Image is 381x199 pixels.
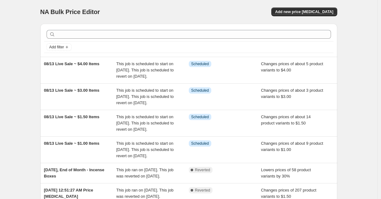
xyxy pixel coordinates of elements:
span: Changes prices of about 5 product variants to $4.00 [261,61,323,72]
span: Scheduled [191,61,209,66]
span: Add filter [49,45,64,50]
span: Changes prices of about 14 product variants to $1.50 [261,114,311,125]
span: This job is scheduled to start on [DATE]. This job is scheduled to revert on [DATE]. [116,61,174,79]
span: Add new price [MEDICAL_DATA] [275,9,333,14]
span: Scheduled [191,114,209,119]
span: Reverted [195,167,210,172]
span: This job is scheduled to start on [DATE]. This job is scheduled to revert on [DATE]. [116,114,174,132]
span: NA Bulk Price Editor [40,8,100,15]
button: Add filter [47,43,72,51]
span: This job is scheduled to start on [DATE]. This job is scheduled to revert on [DATE]. [116,141,174,158]
button: Add new price [MEDICAL_DATA] [271,7,337,16]
span: 08/13 Live Sale ~ $4.00 Items [44,61,99,66]
span: 08/13 Live Sale ~ $1.00 Items [44,141,99,146]
span: This job ran on [DATE]. This job was reverted on [DATE]. [116,188,173,199]
span: This job is scheduled to start on [DATE]. This job is scheduled to revert on [DATE]. [116,88,174,105]
span: Reverted [195,188,210,193]
span: Changes prices of 207 product variants to $1.50 [261,188,316,199]
span: Changes prices of about 3 product variants to $3.00 [261,88,323,99]
span: 08/13 Live Sale ~ $1.50 Items [44,114,99,119]
span: 08/13 Live Sale ~ $3.00 Items [44,88,99,93]
span: [DATE], End of Month - Incense Boxes [44,167,104,178]
span: Changes prices of about 9 product variants to $1.00 [261,141,323,152]
span: Scheduled [191,88,209,93]
span: [DATE] 12:51:27 AM Price [MEDICAL_DATA] [44,188,93,199]
span: Scheduled [191,141,209,146]
span: This job ran on [DATE]. This job was reverted on [DATE]. [116,167,173,178]
span: Lowers prices of 58 product variants by 30% [261,167,311,178]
